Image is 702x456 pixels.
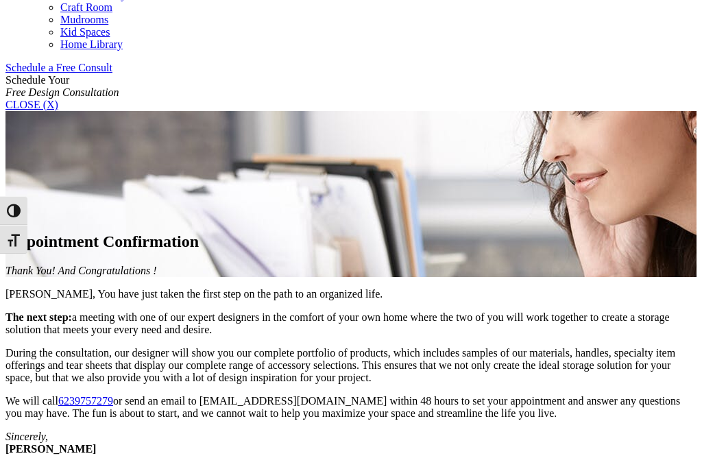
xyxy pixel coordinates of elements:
[60,26,110,38] a: Kid Spaces
[5,86,119,98] em: Free Design Consultation
[5,74,119,98] span: Schedule Your
[5,232,697,251] h1: Appointment Confirmation
[5,395,697,420] p: We will call or send an email to [EMAIL_ADDRESS][DOMAIN_NAME] within 48 hours to set your appoint...
[60,38,123,50] a: Home Library
[5,99,58,110] a: CLOSE (X)
[5,311,72,323] strong: The next step:
[5,288,383,300] span: [PERSON_NAME], You have just taken the first step on the path to an organized life.
[5,62,112,73] a: Schedule a Free Consult (opens a dropdown menu)
[5,265,156,276] em: Thank You! And Congratulations !
[60,1,112,13] a: Craft Room
[5,311,697,336] p: a meeting with one of our expert designers in the comfort of your own home where the two of you w...
[60,14,108,25] a: Mudrooms
[5,443,96,455] strong: [PERSON_NAME]
[5,431,48,442] em: Sincerely,
[5,347,697,384] p: During the consultation, our designer will show you our complete portfolio of products, which inc...
[58,395,113,407] a: 6239757279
